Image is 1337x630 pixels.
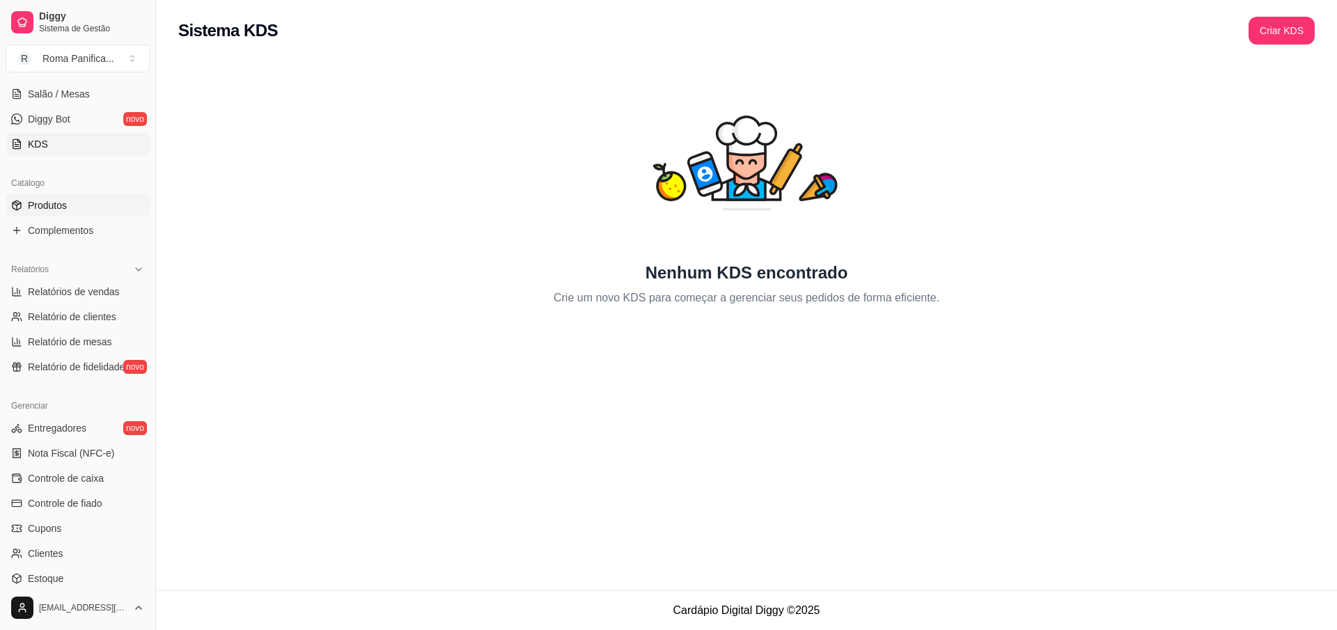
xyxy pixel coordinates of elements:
div: Roma Panifica ... [42,52,114,65]
span: Estoque [28,572,63,585]
div: Catálogo [6,172,150,194]
button: [EMAIL_ADDRESS][DOMAIN_NAME] [6,591,150,624]
a: Entregadoresnovo [6,417,150,439]
a: Salão / Mesas [6,83,150,105]
span: Nota Fiscal (NFC-e) [28,446,114,460]
a: Controle de caixa [6,467,150,489]
a: Relatório de mesas [6,331,150,353]
h2: Nenhum KDS encontrado [646,262,848,284]
span: Relatório de clientes [28,310,116,324]
a: Complementos [6,219,150,242]
span: Relatório de mesas [28,335,112,349]
button: Criar KDS [1249,17,1315,45]
p: Crie um novo KDS para começar a gerenciar seus pedidos de forma eficiente. [554,290,939,306]
span: Relatório de fidelidade [28,360,125,374]
span: Entregadores [28,421,86,435]
span: R [17,52,31,65]
footer: Cardápio Digital Diggy © 2025 [156,590,1337,630]
span: Salão / Mesas [28,87,90,101]
button: Select a team [6,45,150,72]
a: Controle de fiado [6,492,150,514]
a: Relatórios de vendas [6,281,150,303]
span: Cupons [28,521,61,535]
a: DiggySistema de Gestão [6,6,150,39]
a: Relatório de clientes [6,306,150,328]
a: Clientes [6,542,150,565]
span: Complementos [28,223,93,237]
a: Nota Fiscal (NFC-e) [6,442,150,464]
span: Clientes [28,546,63,560]
span: Sistema de Gestão [39,23,144,34]
a: Estoque [6,567,150,590]
span: Diggy Bot [28,112,70,126]
div: animation [646,61,847,262]
span: Relatórios de vendas [28,285,120,299]
h2: Sistema KDS [178,19,278,42]
a: Produtos [6,194,150,216]
span: Controle de caixa [28,471,104,485]
div: Gerenciar [6,395,150,417]
span: Relatórios [11,264,49,275]
span: Diggy [39,10,144,23]
span: Controle de fiado [28,496,102,510]
a: Cupons [6,517,150,540]
span: Produtos [28,198,67,212]
span: KDS [28,137,48,151]
a: Relatório de fidelidadenovo [6,356,150,378]
a: KDS [6,133,150,155]
span: [EMAIL_ADDRESS][DOMAIN_NAME] [39,602,127,613]
a: Diggy Botnovo [6,108,150,130]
